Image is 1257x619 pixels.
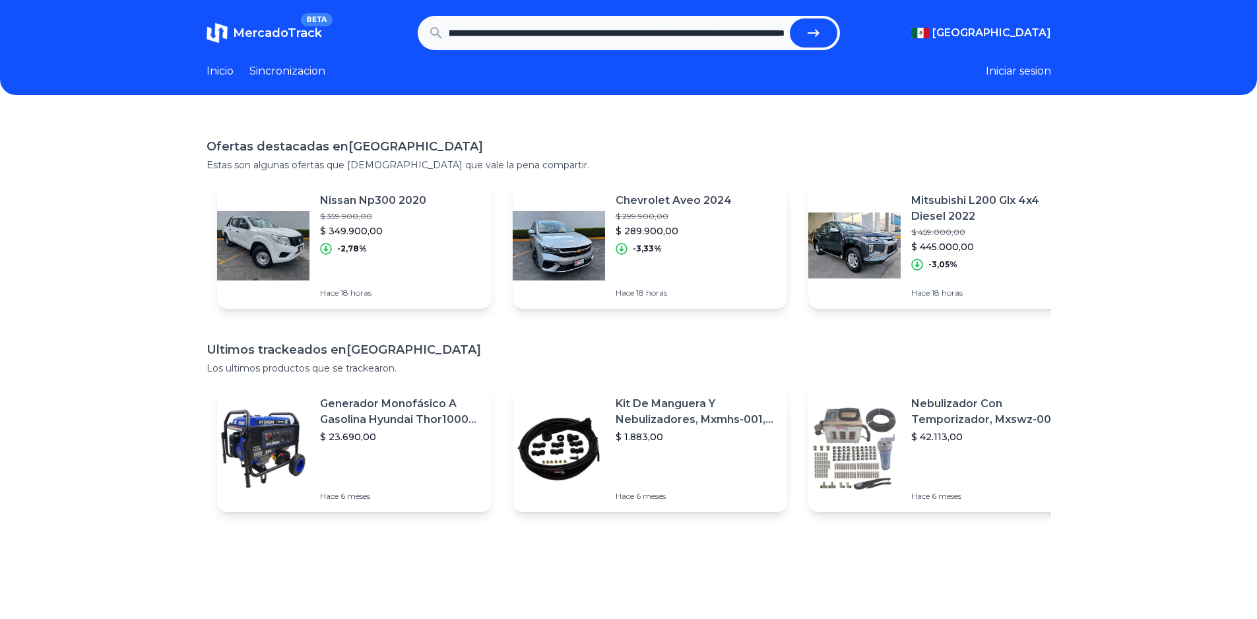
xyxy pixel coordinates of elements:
[513,385,787,512] a: Featured imageKit De Manguera Y Nebulizadores, Mxmhs-001, 6m, 6 Tees, 8 Bo$ 1.883,00Hace 6 meses
[337,244,367,254] p: -2,78%
[808,199,901,292] img: Featured image
[986,63,1051,79] button: Iniciar sesion
[911,28,930,38] img: Mexico
[911,240,1072,253] p: $ 445.000,00
[249,63,325,79] a: Sincronizacion
[217,403,309,495] img: Featured image
[207,22,228,44] img: MercadoTrack
[513,199,605,292] img: Featured image
[616,396,777,428] p: Kit De Manguera Y Nebulizadores, Mxmhs-001, 6m, 6 Tees, 8 Bo
[911,25,1051,41] button: [GEOGRAPHIC_DATA]
[207,22,322,44] a: MercadoTrackBETA
[808,385,1083,512] a: Featured imageNebulizador Con Temporizador, Mxswz-009, 50m, 40 Boquillas$ 42.113,00Hace 6 meses
[207,63,234,79] a: Inicio
[928,259,957,270] p: -3,05%
[808,403,901,495] img: Featured image
[513,182,787,309] a: Featured imageChevrolet Aveo 2024$ 299.900,00$ 289.900,00-3,33%Hace 18 horas
[911,193,1072,224] p: Mitsubishi L200 Glx 4x4 Diesel 2022
[207,362,1051,375] p: Los ultimos productos que se trackearon.
[616,491,777,502] p: Hace 6 meses
[616,288,732,298] p: Hace 18 horas
[911,430,1072,443] p: $ 42.113,00
[207,341,1051,359] h1: Ultimos trackeados en [GEOGRAPHIC_DATA]
[320,211,426,222] p: $ 359.900,00
[513,403,605,495] img: Featured image
[320,430,481,443] p: $ 23.690,00
[320,193,426,209] p: Nissan Np300 2020
[616,430,777,443] p: $ 1.883,00
[217,199,309,292] img: Featured image
[320,396,481,428] p: Generador Monofásico A Gasolina Hyundai Thor10000 P 11.5 Kw
[911,396,1072,428] p: Nebulizador Con Temporizador, Mxswz-009, 50m, 40 Boquillas
[207,158,1051,172] p: Estas son algunas ofertas que [DEMOGRAPHIC_DATA] que vale la pena compartir.
[217,182,492,309] a: Featured imageNissan Np300 2020$ 359.900,00$ 349.900,00-2,78%Hace 18 horas
[911,227,1072,238] p: $ 459.000,00
[616,193,732,209] p: Chevrolet Aveo 2024
[911,288,1072,298] p: Hace 18 horas
[932,25,1051,41] span: [GEOGRAPHIC_DATA]
[320,491,481,502] p: Hace 6 meses
[217,385,492,512] a: Featured imageGenerador Monofásico A Gasolina Hyundai Thor10000 P 11.5 Kw$ 23.690,00Hace 6 meses
[207,137,1051,156] h1: Ofertas destacadas en [GEOGRAPHIC_DATA]
[233,26,322,40] span: MercadoTrack
[616,224,732,238] p: $ 289.900,00
[911,491,1072,502] p: Hace 6 meses
[616,211,732,222] p: $ 299.900,00
[301,13,332,26] span: BETA
[633,244,662,254] p: -3,33%
[320,288,426,298] p: Hace 18 horas
[320,224,426,238] p: $ 349.900,00
[808,182,1083,309] a: Featured imageMitsubishi L200 Glx 4x4 Diesel 2022$ 459.000,00$ 445.000,00-3,05%Hace 18 horas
